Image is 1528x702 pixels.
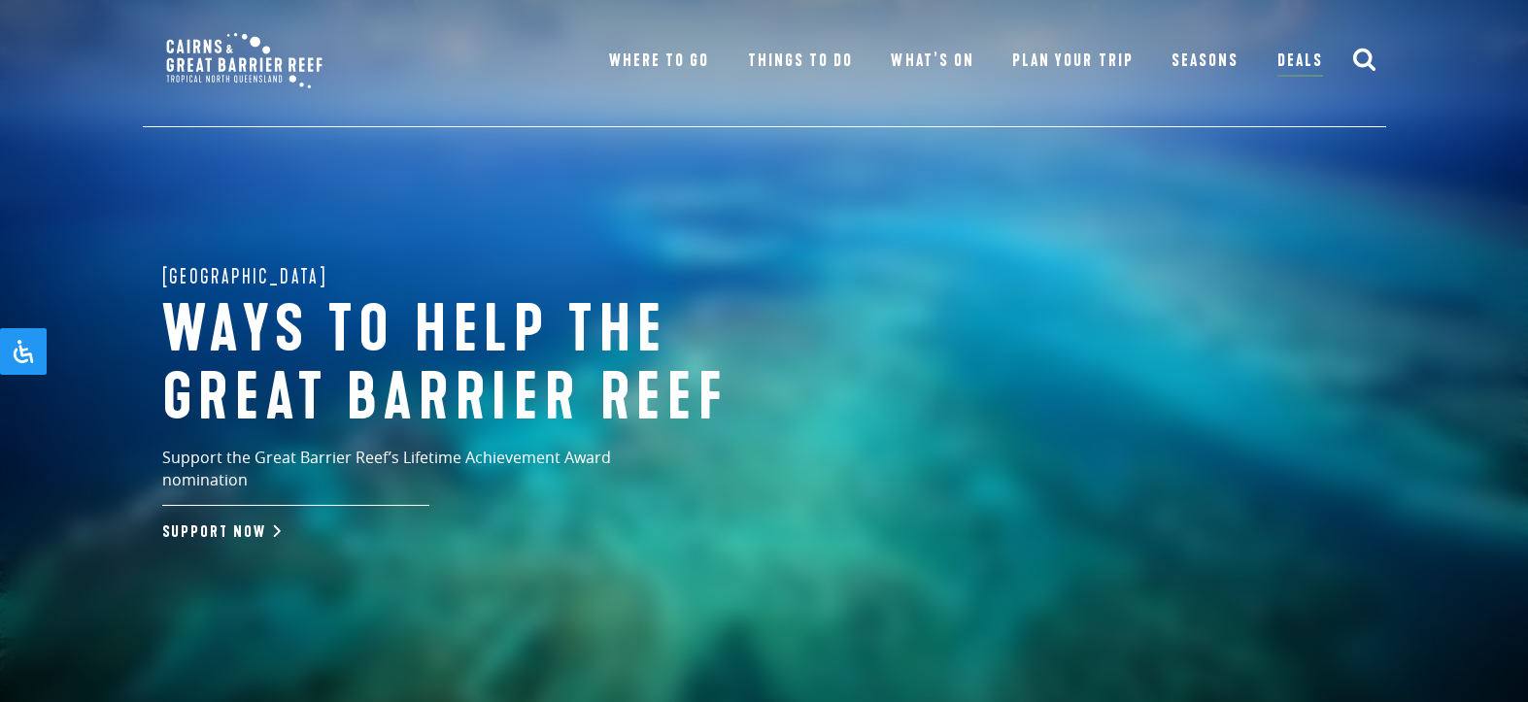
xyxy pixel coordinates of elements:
[162,297,803,432] h1: Ways to help the great barrier reef
[162,447,696,506] p: Support the Great Barrier Reef’s Lifetime Achievement Award nomination
[162,261,328,292] span: [GEOGRAPHIC_DATA]
[1012,48,1134,75] a: Plan Your Trip
[609,48,709,75] a: Where To Go
[748,48,853,75] a: Things To Do
[1277,48,1323,77] a: Deals
[1171,48,1239,75] a: Seasons
[12,340,35,363] svg: Open Accessibility Panel
[162,522,277,542] a: Support Now
[891,48,973,75] a: What’s On
[153,19,336,102] img: CGBR-TNQ_dual-logo.svg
